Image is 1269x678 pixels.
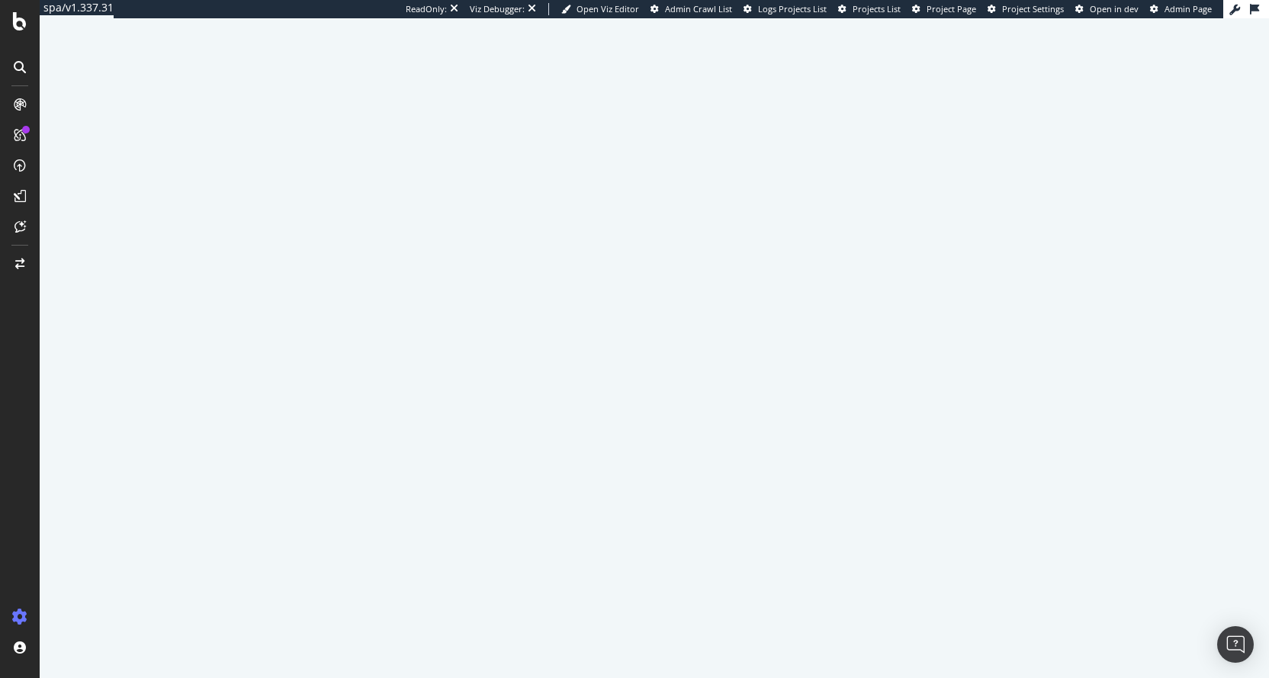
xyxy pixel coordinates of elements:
span: Projects List [853,3,901,14]
a: Admin Crawl List [651,3,732,15]
div: ReadOnly: [406,3,447,15]
span: Project Settings [1002,3,1064,14]
span: Open Viz Editor [577,3,639,14]
a: Open Viz Editor [561,3,639,15]
div: Viz Debugger: [470,3,525,15]
a: Logs Projects List [744,3,827,15]
a: Project Settings [988,3,1064,15]
span: Admin Crawl List [665,3,732,14]
span: Logs Projects List [758,3,827,14]
a: Project Page [912,3,976,15]
span: Project Page [927,3,976,14]
div: Open Intercom Messenger [1217,626,1254,663]
a: Admin Page [1150,3,1212,15]
span: Open in dev [1090,3,1139,14]
a: Projects List [838,3,901,15]
span: Admin Page [1165,3,1212,14]
a: Open in dev [1075,3,1139,15]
